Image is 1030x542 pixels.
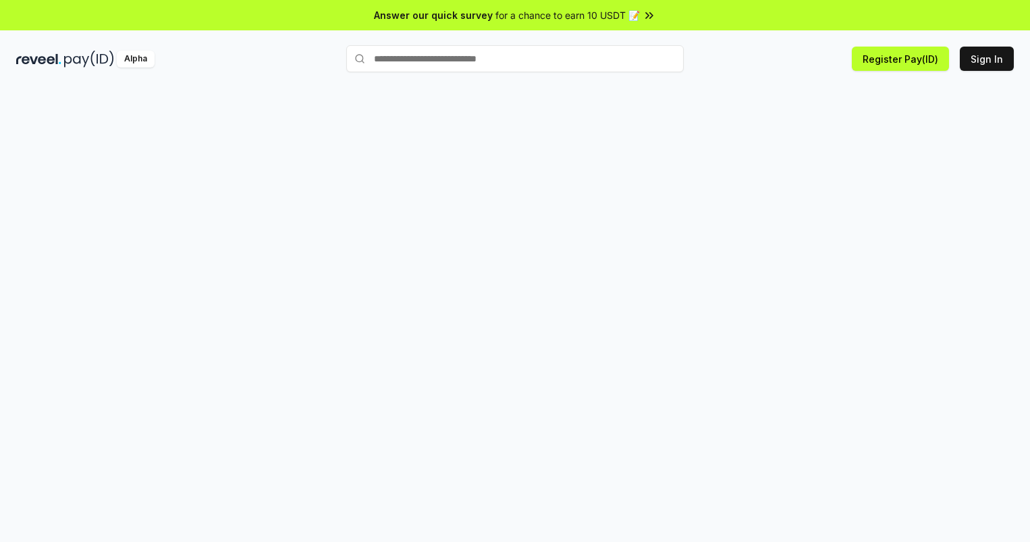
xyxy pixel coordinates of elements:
[64,51,114,67] img: pay_id
[16,51,61,67] img: reveel_dark
[852,47,949,71] button: Register Pay(ID)
[374,8,493,22] span: Answer our quick survey
[117,51,155,67] div: Alpha
[960,47,1014,71] button: Sign In
[495,8,640,22] span: for a chance to earn 10 USDT 📝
